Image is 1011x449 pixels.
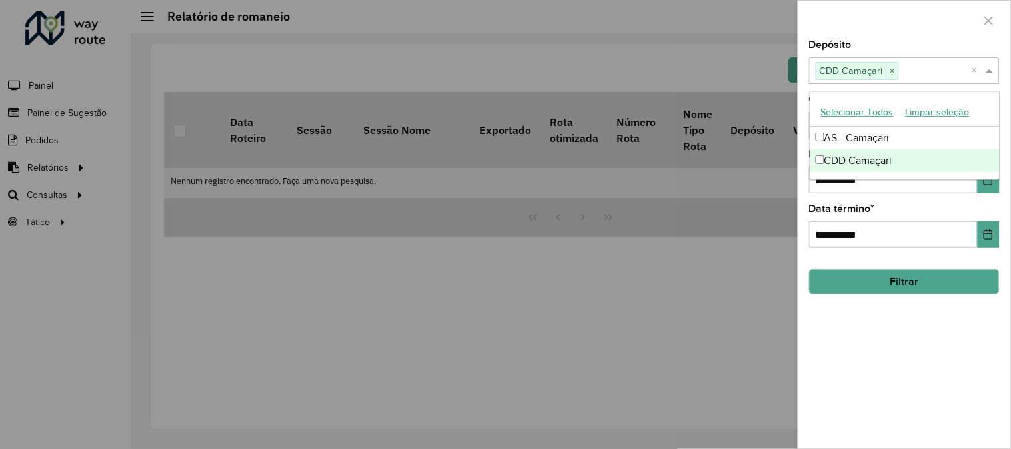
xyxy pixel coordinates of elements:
[972,63,983,79] span: Clear all
[809,91,898,107] label: Grupo de Depósito
[809,269,1000,294] button: Filtrar
[816,63,886,79] span: CDD Camaçari
[886,63,898,79] span: ×
[809,37,852,53] label: Depósito
[810,127,1000,149] div: AS - Camaçari
[810,91,1000,180] ng-dropdown-panel: Options list
[815,102,900,123] button: Selecionar Todos
[978,167,1000,193] button: Choose Date
[900,102,976,123] button: Limpar seleção
[810,149,1000,172] div: CDD Camaçari
[978,221,1000,248] button: Choose Date
[809,201,875,217] label: Data término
